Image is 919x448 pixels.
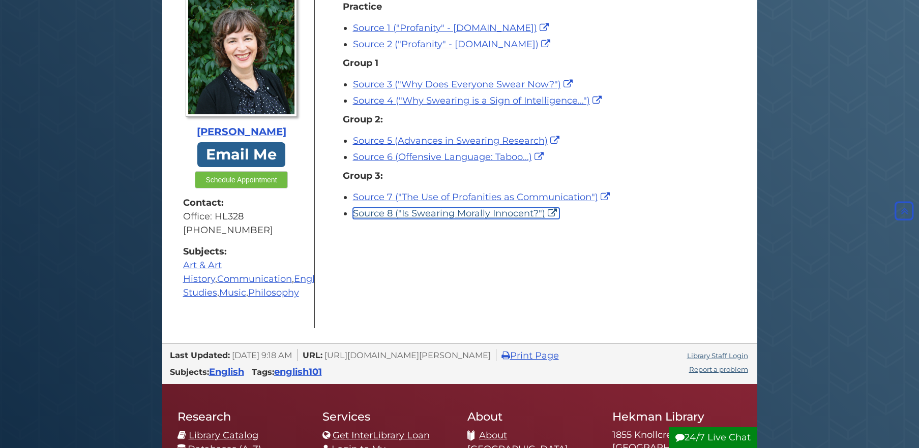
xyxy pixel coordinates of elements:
div: [PERSON_NAME] [183,124,300,140]
i: Print Page [501,351,510,360]
strong: Subjects: [183,245,300,259]
a: Philosophy [248,287,299,298]
a: Source 6 (Offensive Language: Taboo...) [353,151,546,163]
a: Report a problem [689,365,748,373]
a: English [209,366,244,377]
a: Print Page [501,350,559,361]
a: Gender Studies [183,273,364,298]
a: Source 4 ("Why Swearing is a Sign of Intelligence...") [353,95,604,106]
a: Email Me [197,142,286,167]
span: Subjects: [170,367,209,377]
a: Source 1 ("Profanity" - [DOMAIN_NAME]) [353,22,551,34]
strong: Contact: [183,196,300,210]
a: Library Staff Login [687,351,748,360]
span: [DATE] 9:18 AM [232,350,292,360]
span: URL: [303,350,322,360]
button: 24/7 Live Chat [669,427,757,448]
strong: Practice [343,1,382,12]
a: Source 7 ("The Use of Profanities as Communication") [353,191,612,203]
strong: Group 2: [343,114,383,125]
a: Source 3 ("Why Does Everyone Swear Now?") [353,79,575,90]
strong: Group 3: [343,170,383,181]
h2: About [467,409,597,424]
a: Back to Top [892,206,916,217]
a: Source 8 ("Is Swearing Morally Innocent?") [353,208,559,219]
a: English [294,273,328,284]
a: Source 5 (Advances in Swearing Research) [353,135,562,146]
span: [URL][DOMAIN_NAME][PERSON_NAME] [324,350,491,360]
button: Schedule Appointment [195,171,287,188]
a: Art & Art History [183,260,222,284]
a: Communication [217,273,292,284]
a: Music [219,287,246,298]
strong: Group 1 [343,57,378,69]
a: Source 2 ("Profanity" - [DOMAIN_NAME]) [353,39,553,50]
span: Last Updated: [170,350,230,360]
a: Library Catalog [189,430,258,441]
div: [PHONE_NUMBER] [183,223,300,237]
h2: Hekman Library [612,409,742,424]
h2: Services [322,409,452,424]
h2: Research [177,409,307,424]
a: english101 [274,366,322,377]
div: Office: HL328 [183,210,300,223]
a: Get InterLibrary Loan [333,430,430,441]
div: , , , , , [183,245,300,300]
span: Tags: [252,367,274,377]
